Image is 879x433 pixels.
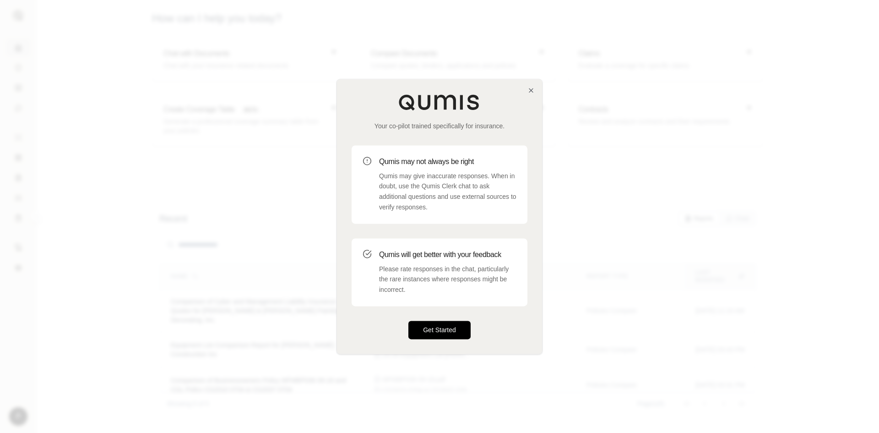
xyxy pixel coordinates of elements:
h3: Qumis may not always be right [379,156,516,167]
p: Please rate responses in the chat, particularly the rare instances where responses might be incor... [379,264,516,295]
img: Qumis Logo [398,94,481,110]
button: Get Started [408,321,471,339]
p: Qumis may give inaccurate responses. When in doubt, use the Qumis Clerk chat to ask additional qu... [379,171,516,213]
p: Your co-pilot trained specifically for insurance. [352,121,527,131]
h3: Qumis will get better with your feedback [379,249,516,260]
